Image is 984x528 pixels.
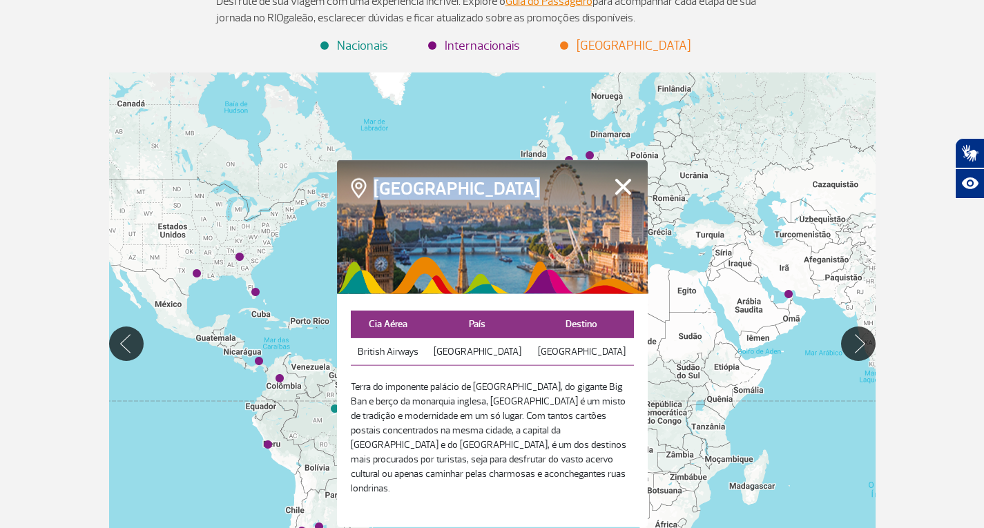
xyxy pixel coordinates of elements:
[351,380,634,496] p: Terra do imponente palácio de [GEOGRAPHIC_DATA], do gigante Big Ban e berço da monarquia inglesa,...
[430,37,520,55] li: Internacionais
[230,247,249,266] div: Atlanta (ATL)
[779,284,798,304] div: Dubai (DXB)
[580,146,599,165] div: Amsterdã (AMS)
[425,310,530,338] th: País
[322,37,388,55] li: Nacionais
[337,159,648,293] img: london.png
[187,264,206,283] div: Houston (HOU)
[270,369,289,388] div: Bogotá (BOG)
[425,338,530,365] td: [GEOGRAPHIC_DATA]
[841,326,876,361] button: Mover para direita
[559,150,579,170] div: Londres (LHR)
[258,435,278,454] div: Lima (LIM)
[612,177,634,195] button: Fechar
[109,326,144,361] button: Mover para esquerda
[955,138,984,199] div: Plugin de acessibilidade da Hand Talk.
[530,310,634,338] th: Destino
[351,310,425,338] th: Cia Aérea
[325,399,345,418] div: Manaus (MAO)
[530,338,634,365] td: [GEOGRAPHIC_DATA]
[955,138,984,168] button: Abrir tradutor de língua de sinais.
[351,338,425,365] td: British Airways
[246,282,265,302] div: Miami (MIA)
[351,177,554,203] h4: [GEOGRAPHIC_DATA]
[249,351,269,371] div: Panamá (PTY)
[955,168,984,199] button: Abrir recursos assistivos.
[561,37,691,55] li: [GEOGRAPHIC_DATA]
